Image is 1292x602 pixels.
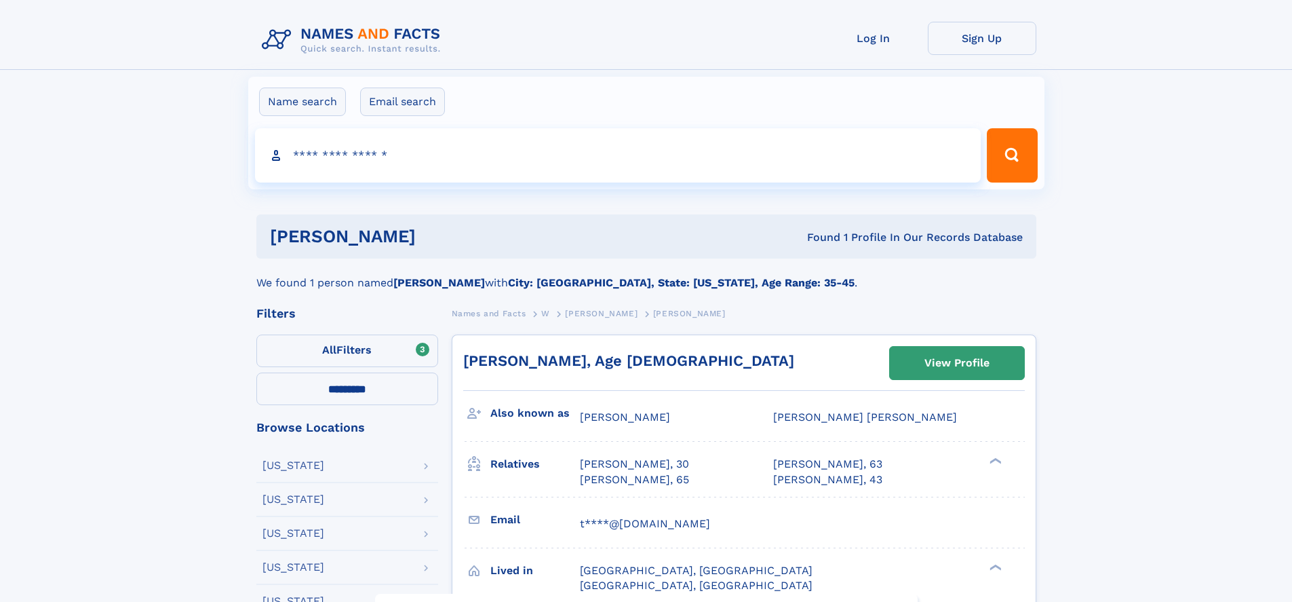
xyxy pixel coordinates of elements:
[580,472,689,487] a: [PERSON_NAME], 65
[490,402,580,425] h3: Also known as
[611,230,1023,245] div: Found 1 Profile In Our Records Database
[653,309,726,318] span: [PERSON_NAME]
[255,128,981,183] input: search input
[256,421,438,434] div: Browse Locations
[928,22,1036,55] a: Sign Up
[259,88,346,116] label: Name search
[322,343,336,356] span: All
[463,352,794,369] a: [PERSON_NAME], Age [DEMOGRAPHIC_DATA]
[256,259,1036,291] div: We found 1 person named with .
[565,309,638,318] span: [PERSON_NAME]
[580,411,670,424] span: [PERSON_NAME]
[256,335,438,367] label: Filters
[262,494,324,505] div: [US_STATE]
[262,562,324,573] div: [US_STATE]
[262,528,324,539] div: [US_STATE]
[773,457,882,472] a: [PERSON_NAME], 63
[580,579,813,592] span: [GEOGRAPHIC_DATA], [GEOGRAPHIC_DATA]
[490,559,580,582] h3: Lived in
[924,347,990,379] div: View Profile
[270,228,612,245] h1: [PERSON_NAME]
[580,457,689,472] a: [PERSON_NAME], 30
[819,22,928,55] a: Log In
[580,564,813,577] span: [GEOGRAPHIC_DATA], [GEOGRAPHIC_DATA]
[890,347,1024,379] a: View Profile
[393,276,485,289] b: [PERSON_NAME]
[452,305,526,322] a: Names and Facts
[773,411,957,424] span: [PERSON_NAME] [PERSON_NAME]
[541,309,550,318] span: W
[986,563,1002,571] div: ❯
[490,453,580,476] h3: Relatives
[987,128,1037,183] button: Search Button
[986,457,1002,466] div: ❯
[256,307,438,320] div: Filters
[508,276,855,289] b: City: [GEOGRAPHIC_DATA], State: [US_STATE], Age Range: 35-45
[262,460,324,471] div: [US_STATE]
[565,305,638,322] a: [PERSON_NAME]
[360,88,445,116] label: Email search
[773,472,882,487] a: [PERSON_NAME], 43
[541,305,550,322] a: W
[256,22,452,58] img: Logo Names and Facts
[490,508,580,531] h3: Email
